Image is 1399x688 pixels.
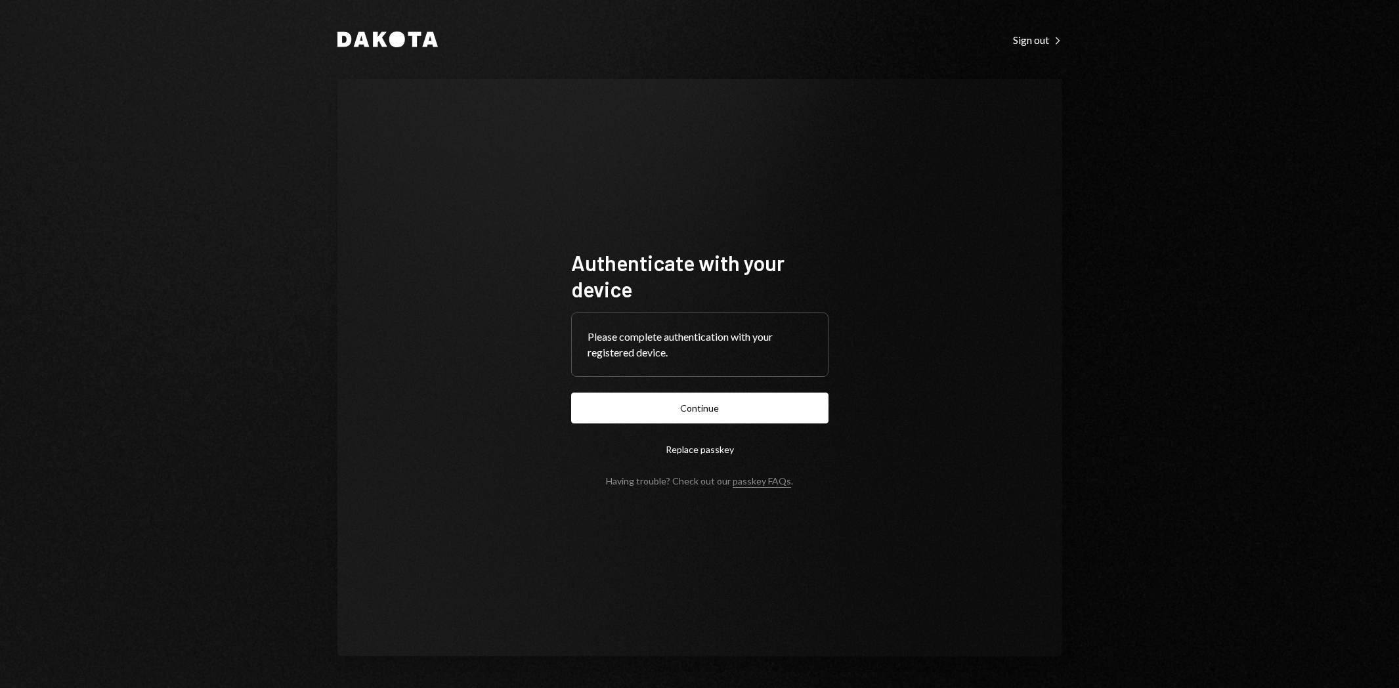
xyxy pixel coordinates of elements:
div: Please complete authentication with your registered device. [588,329,812,360]
button: Replace passkey [571,434,829,465]
button: Continue [571,393,829,423]
a: passkey FAQs [733,475,791,488]
div: Having trouble? Check out our . [606,475,793,486]
h1: Authenticate with your device [571,249,829,302]
a: Sign out [1013,32,1062,47]
div: Sign out [1013,33,1062,47]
